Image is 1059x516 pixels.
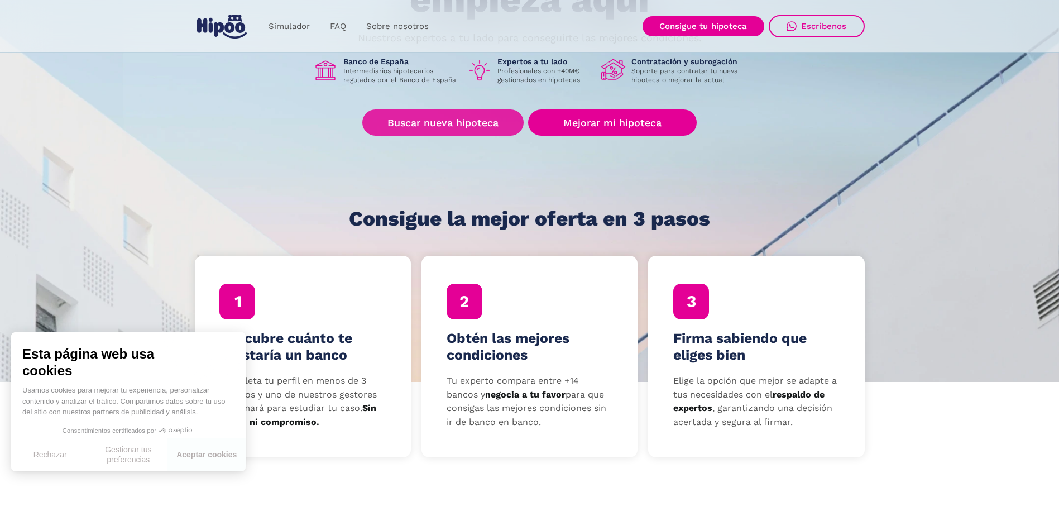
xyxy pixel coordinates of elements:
[195,10,250,43] a: home
[219,374,386,429] p: Completa tu perfil en menos de 3 minutos y uno de nuestros gestores te llamará para estudiar tu c...
[631,56,746,66] h1: Contratación y subrogación
[497,66,592,84] p: Profesionales con +40M€ gestionados en hipotecas
[643,16,764,36] a: Consigue tu hipoteca
[349,208,710,230] h1: Consigue la mejor oferta en 3 pasos
[769,15,865,37] a: Escríbenos
[497,56,592,66] h1: Expertos a tu lado
[320,16,356,37] a: FAQ
[528,109,696,136] a: Mejorar mi hipoteca
[485,389,566,400] strong: negocia a tu favor
[673,374,840,429] p: Elige la opción que mejor se adapte a tus necesidades con el , garantizando una decisión acertada...
[801,21,847,31] div: Escríbenos
[447,330,613,364] h4: Obtén las mejores condiciones
[673,330,840,364] h4: Firma sabiendo que eliges bien
[362,109,524,136] a: Buscar nueva hipoteca
[219,330,386,364] h4: Descubre cuánto te prestaría un banco
[631,66,746,84] p: Soporte para contratar tu nueva hipoteca o mejorar la actual
[447,374,613,429] p: Tu experto compara entre +14 bancos y para que consigas las mejores condiciones sin ir de banco e...
[258,16,320,37] a: Simulador
[343,56,458,66] h1: Banco de España
[219,403,376,427] strong: Sin coste, ni compromiso.
[343,66,458,84] p: Intermediarios hipotecarios regulados por el Banco de España
[356,16,439,37] a: Sobre nosotros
